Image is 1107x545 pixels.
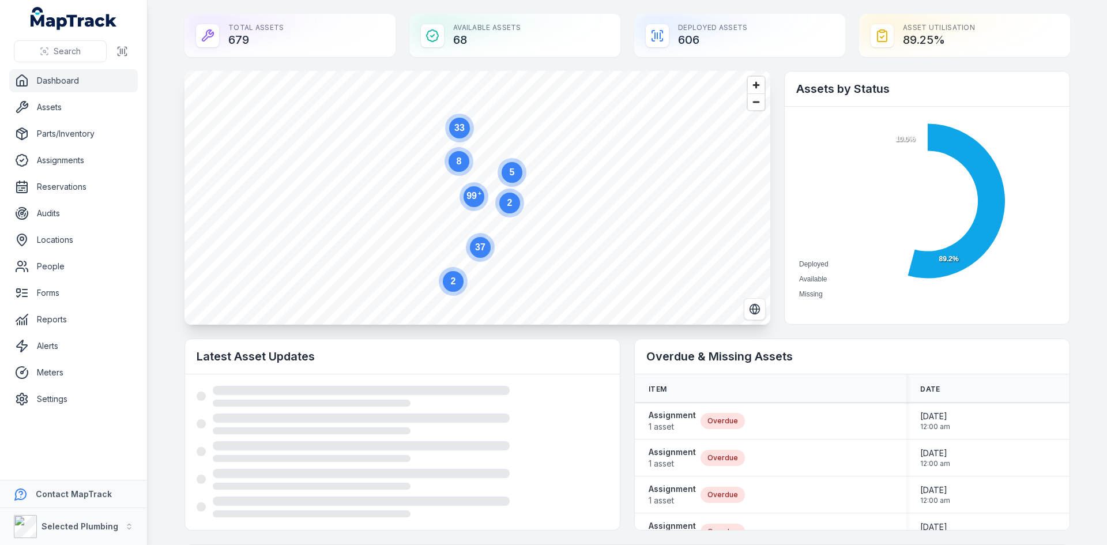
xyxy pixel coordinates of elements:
time: 9/30/2025, 12:00:00 AM [920,411,950,431]
a: Assignment [649,520,696,543]
a: MapTrack [31,7,117,30]
h2: Assets by Status [796,81,1058,97]
span: Available [799,275,827,283]
div: Overdue [701,413,745,429]
strong: Assignment [649,446,696,458]
a: Reservations [9,175,138,198]
h2: Overdue & Missing Assets [646,348,1058,364]
strong: Selected Plumbing [42,521,118,531]
button: Search [14,40,107,62]
strong: Contact MapTrack [36,489,112,499]
text: 99 [466,190,481,201]
a: Locations [9,228,138,251]
span: 1 asset [649,458,696,469]
a: Settings [9,388,138,411]
a: People [9,255,138,278]
time: 9/30/2025, 12:00:00 AM [920,521,950,542]
div: Overdue [701,487,745,503]
span: Item [649,385,667,394]
text: 37 [475,242,485,252]
a: Reports [9,308,138,331]
a: Assignment1 asset [649,446,696,469]
text: 2 [507,198,513,208]
span: Search [54,46,81,57]
span: 1 asset [649,421,696,433]
a: Assignment1 asset [649,409,696,433]
canvas: Map [184,71,770,325]
a: Assignment1 asset [649,483,696,506]
tspan: + [478,190,481,197]
span: [DATE] [920,484,950,496]
a: Alerts [9,334,138,358]
span: Deployed [799,260,829,268]
a: Dashboard [9,69,138,92]
text: 33 [454,123,465,133]
span: 12:00 am [920,496,950,505]
span: Missing [799,290,823,298]
span: 1 asset [649,495,696,506]
button: Zoom out [748,93,765,110]
a: Parts/Inventory [9,122,138,145]
text: 8 [457,156,462,166]
strong: Assignment [649,520,696,532]
a: Assignments [9,149,138,172]
span: 12:00 am [920,422,950,431]
a: Forms [9,281,138,305]
div: Overdue [701,450,745,466]
strong: Assignment [649,409,696,421]
button: Zoom in [748,77,765,93]
div: Overdue [701,524,745,540]
text: 2 [451,276,456,286]
text: 5 [510,167,515,177]
span: [DATE] [920,448,950,459]
button: Switch to Satellite View [744,298,766,320]
a: Meters [9,361,138,384]
strong: Assignment [649,483,696,495]
span: [DATE] [920,411,950,422]
h2: Latest Asset Updates [197,348,608,364]
span: Date [920,385,940,394]
time: 9/19/2025, 12:00:00 AM [920,448,950,468]
a: Assets [9,96,138,119]
span: [DATE] [920,521,950,533]
span: 12:00 am [920,459,950,468]
time: 9/30/2025, 12:00:00 AM [920,484,950,505]
a: Audits [9,202,138,225]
